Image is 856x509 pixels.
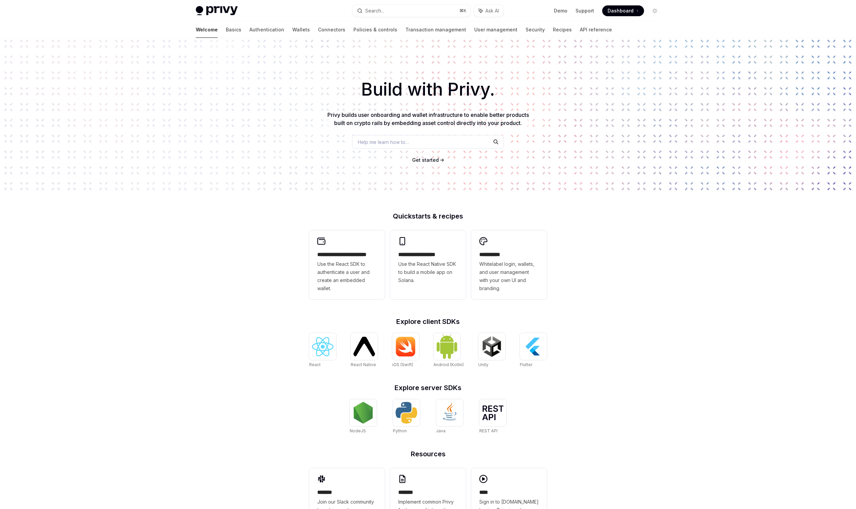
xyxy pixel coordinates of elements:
[608,7,634,14] span: Dashboard
[479,260,539,292] span: Whitelabel login, wallets, and user management with your own UI and branding.
[196,22,218,38] a: Welcome
[351,333,378,368] a: React NativeReact Native
[327,111,529,126] span: Privy builds user onboarding and wallet infrastructure to enable better products built on crypto ...
[390,230,466,299] a: **** **** **** ***Use the React Native SDK to build a mobile app on Solana.
[309,333,336,368] a: ReactReact
[481,336,503,357] img: Unity
[309,384,547,391] h2: Explore server SDKs
[292,22,310,38] a: Wallets
[350,428,366,433] span: NodeJS
[436,428,446,433] span: Java
[196,6,238,16] img: light logo
[11,76,845,103] h1: Build with Privy.
[392,333,419,368] a: iOS (Swift)iOS (Swift)
[526,22,545,38] a: Security
[485,7,499,14] span: Ask AI
[350,399,377,434] a: NodeJSNodeJS
[309,318,547,325] h2: Explore client SDKs
[392,362,413,367] span: iOS (Swift)
[439,402,460,424] img: Java
[312,337,333,356] img: React
[309,213,547,220] h2: Quickstarts & recipes
[580,22,612,38] a: API reference
[353,22,397,38] a: Policies & controls
[471,230,547,299] a: **** *****Whitelabel login, wallets, and user management with your own UI and branding.
[433,333,464,368] a: Android (Kotlin)Android (Kotlin)
[474,5,504,17] button: Ask AI
[353,337,375,356] img: React Native
[405,22,466,38] a: Transaction management
[249,22,284,38] a: Authentication
[482,405,504,420] img: REST API
[395,336,417,357] img: iOS (Swift)
[602,5,644,16] a: Dashboard
[520,362,532,367] span: Flutter
[649,5,660,16] button: Toggle dark mode
[554,7,567,14] a: Demo
[479,428,498,433] span: REST API
[433,362,464,367] span: Android (Kotlin)
[436,334,458,359] img: Android (Kotlin)
[520,333,547,368] a: FlutterFlutter
[226,22,241,38] a: Basics
[478,362,488,367] span: Unity
[523,336,544,357] img: Flutter
[576,7,594,14] a: Support
[553,22,572,38] a: Recipes
[393,428,407,433] span: Python
[351,362,376,367] span: React Native
[309,362,321,367] span: React
[436,399,463,434] a: JavaJava
[398,260,458,284] span: Use the React Native SDK to build a mobile app on Solana.
[309,451,547,457] h2: Resources
[479,399,506,434] a: REST APIREST API
[365,7,384,15] div: Search...
[478,333,505,368] a: UnityUnity
[352,402,374,424] img: NodeJS
[396,402,417,424] img: Python
[459,8,466,14] span: ⌘ K
[352,5,471,17] button: Search...⌘K
[358,138,409,146] span: Help me learn how to…
[393,399,420,434] a: PythonPython
[318,22,345,38] a: Connectors
[474,22,517,38] a: User management
[412,157,439,163] a: Get started
[317,260,377,292] span: Use the React SDK to authenticate a user and create an embedded wallet.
